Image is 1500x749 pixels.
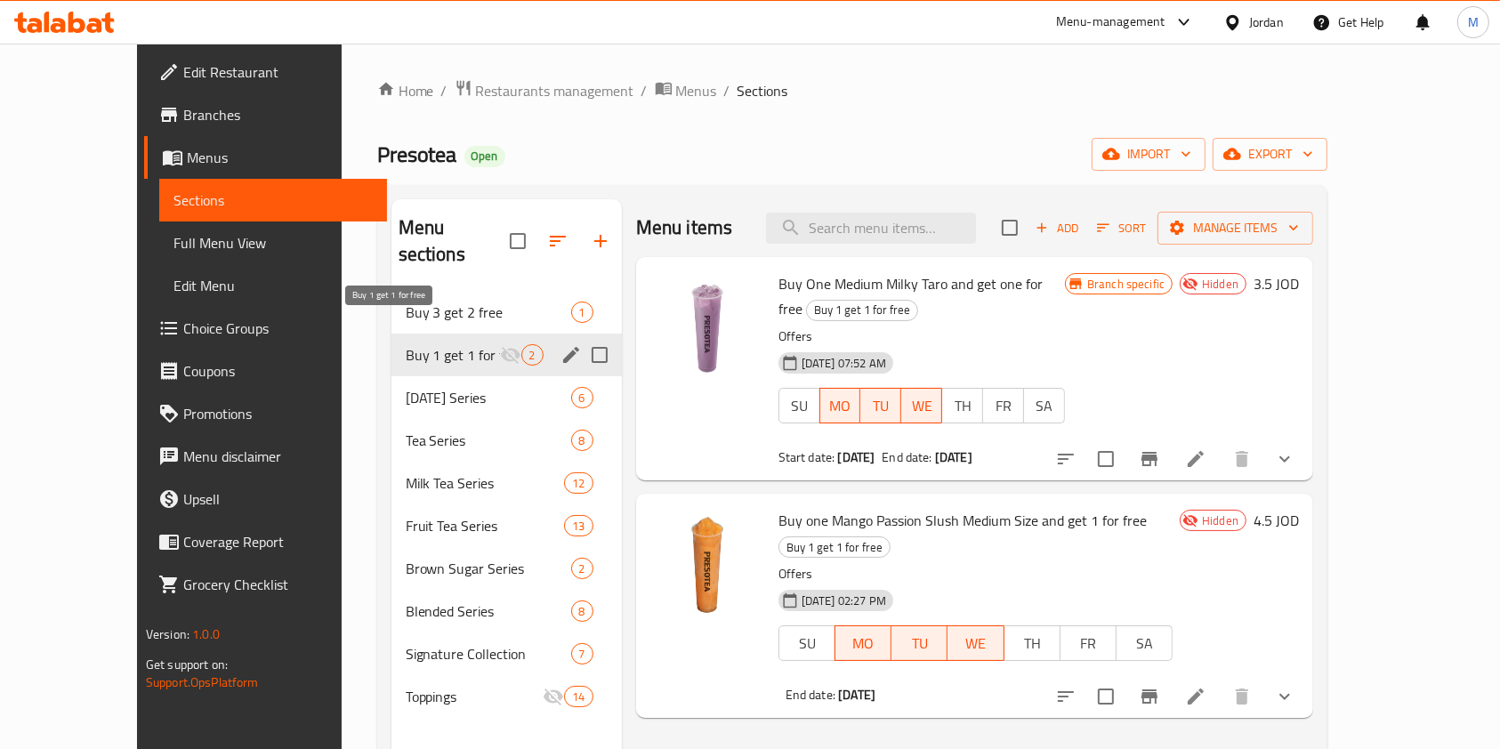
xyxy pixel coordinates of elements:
[571,558,593,579] div: items
[377,79,1328,102] nav: breadcrumb
[406,600,571,622] span: Blended Series
[1157,212,1313,245] button: Manage items
[1092,138,1206,171] button: import
[1044,675,1087,718] button: sort-choices
[1116,625,1173,661] button: SA
[1172,217,1299,239] span: Manage items
[565,689,592,705] span: 14
[867,393,894,419] span: TU
[650,271,764,385] img: Buy One Medium Milky Taro and get one for free
[399,214,510,268] h2: Menu sections
[990,393,1017,419] span: FR
[144,93,388,136] a: Branches
[1213,138,1327,171] button: export
[391,376,622,419] div: [DATE] Series6
[464,146,505,167] div: Open
[1124,631,1165,656] span: SA
[406,430,571,451] span: Tea Series
[159,221,388,264] a: Full Menu View
[724,80,730,101] li: /
[636,214,733,241] h2: Menu items
[543,686,564,707] svg: Inactive section
[391,419,622,462] div: Tea Series8
[794,355,893,372] span: [DATE] 07:52 AM
[949,393,976,419] span: TH
[1068,631,1109,656] span: FR
[558,342,585,368] button: edit
[406,472,565,494] span: Milk Tea Series
[1012,631,1053,656] span: TH
[159,179,388,221] a: Sections
[779,537,890,558] span: Buy 1 get 1 for free
[1085,214,1157,242] span: Sort items
[786,393,813,419] span: SU
[655,79,717,102] a: Menus
[521,344,544,366] div: items
[406,643,571,664] div: Signature Collection
[806,300,918,321] div: Buy 1 get 1 for free
[572,390,593,407] span: 6
[641,80,648,101] li: /
[1254,271,1299,296] h6: 3.5 JOD
[819,388,861,423] button: MO
[144,350,388,392] a: Coupons
[1263,675,1306,718] button: show more
[406,302,571,323] span: Buy 3 get 2 free
[144,478,388,520] a: Upsell
[778,270,1043,322] span: Buy One Medium Milky Taro and get one for free
[1221,675,1263,718] button: delete
[571,430,593,451] div: items
[786,631,828,656] span: SU
[146,653,228,676] span: Get support on:
[1221,438,1263,480] button: delete
[1023,388,1065,423] button: SA
[860,388,901,423] button: TU
[183,318,374,339] span: Choice Groups
[183,360,374,382] span: Coupons
[1128,675,1171,718] button: Branch-specific-item
[882,446,931,469] span: End date:
[377,80,434,101] a: Home
[144,51,388,93] a: Edit Restaurant
[391,291,622,334] div: Buy 3 get 2 free1
[572,603,593,620] span: 8
[391,284,622,725] nav: Menu sections
[807,300,917,320] span: Buy 1 get 1 for free
[572,432,593,449] span: 8
[391,675,622,718] div: Toppings14
[565,475,592,492] span: 12
[571,387,593,408] div: items
[192,623,220,646] span: 1.0.0
[1044,438,1087,480] button: sort-choices
[1087,440,1125,478] span: Select to update
[1033,218,1081,238] span: Add
[1185,686,1206,707] a: Edit menu item
[146,623,190,646] span: Version:
[572,646,593,663] span: 7
[183,531,374,552] span: Coverage Report
[1106,143,1191,165] span: import
[778,507,1147,534] span: Buy one Mango Passion Slush Medium Size and get 1 for free
[144,392,388,435] a: Promotions
[1274,686,1295,707] svg: Show Choices
[144,435,388,478] a: Menu disclaimer
[838,446,875,469] b: [DATE]
[377,134,457,174] span: Presotea
[441,80,448,101] li: /
[391,504,622,547] div: Fruit Tea Series13
[1004,625,1060,661] button: TH
[827,393,854,419] span: MO
[406,515,565,536] span: Fruit Tea Series
[1274,448,1295,470] svg: Show Choices
[650,508,764,622] img: Buy one Mango Passion Slush Medium Size and get 1 for free
[464,149,505,164] span: Open
[391,632,622,675] div: Signature Collection7
[1087,678,1125,715] span: Select to update
[982,388,1024,423] button: FR
[835,625,891,661] button: MO
[935,446,972,469] b: [DATE]
[406,344,500,366] span: Buy 1 get 1 for free
[1080,276,1172,293] span: Branch specific
[500,344,521,366] svg: Inactive section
